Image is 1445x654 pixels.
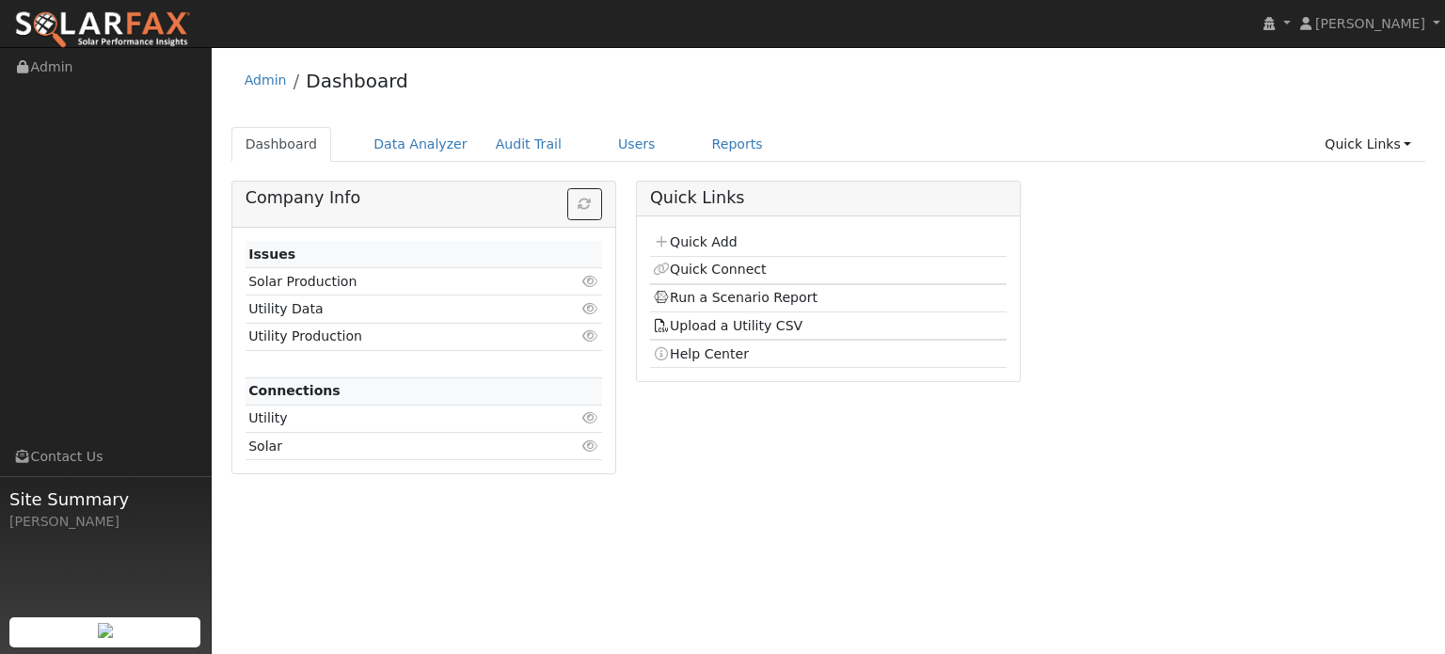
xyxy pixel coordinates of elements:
[653,262,766,277] a: Quick Connect
[248,383,341,398] strong: Connections
[246,405,545,432] td: Utility
[98,623,113,638] img: retrieve
[653,234,737,249] a: Quick Add
[604,127,670,162] a: Users
[582,411,599,424] i: Click to view
[482,127,576,162] a: Audit Trail
[231,127,332,162] a: Dashboard
[582,329,599,343] i: Click to view
[9,512,201,532] div: [PERSON_NAME]
[653,290,818,305] a: Run a Scenario Report
[582,302,599,315] i: Click to view
[653,318,802,333] a: Upload a Utility CSV
[246,433,545,460] td: Solar
[1310,127,1425,162] a: Quick Links
[9,487,201,512] span: Site Summary
[14,10,191,50] img: SolarFax
[1315,16,1425,31] span: [PERSON_NAME]
[246,188,602,208] h5: Company Info
[650,188,1007,208] h5: Quick Links
[246,268,545,295] td: Solar Production
[306,70,408,92] a: Dashboard
[653,346,749,361] a: Help Center
[245,72,287,88] a: Admin
[248,247,295,262] strong: Issues
[698,127,777,162] a: Reports
[582,439,599,453] i: Click to view
[359,127,482,162] a: Data Analyzer
[246,295,545,323] td: Utility Data
[246,323,545,350] td: Utility Production
[582,275,599,288] i: Click to view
